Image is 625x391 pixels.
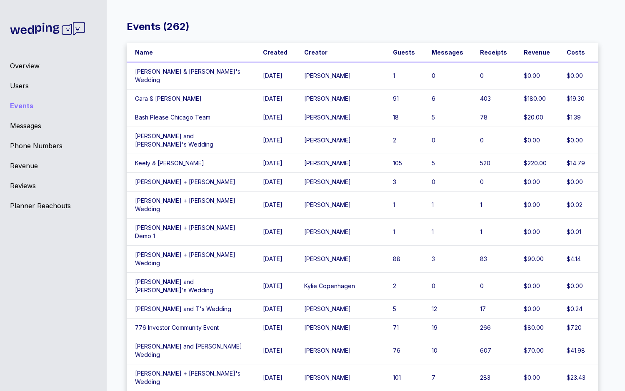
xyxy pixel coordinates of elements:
td: $19.30 [558,90,598,108]
td: 266 [472,319,515,337]
td: $41.98 [558,337,598,364]
td: $70.00 [515,337,558,364]
th: Costs [558,43,598,62]
td: 1 [423,219,472,246]
td: [DATE] [255,192,296,219]
td: $0.00 [515,219,558,246]
td: [PERSON_NAME] + [PERSON_NAME] Wedding [127,192,255,219]
td: 17 [472,300,515,319]
td: [PERSON_NAME] + [PERSON_NAME] Demo 1 [127,219,255,246]
td: [PERSON_NAME] and [PERSON_NAME] Wedding [127,337,255,364]
td: 0 [423,127,472,154]
td: [PERSON_NAME] [296,62,385,90]
td: $20.00 [515,108,558,127]
td: $4.14 [558,246,598,273]
th: Creator [296,43,385,62]
div: Messages [10,121,97,131]
td: 1 [472,219,515,246]
td: 0 [423,273,472,300]
td: [PERSON_NAME] [296,108,385,127]
div: Reviews [10,181,97,191]
td: [DATE] [255,173,296,192]
td: [DATE] [255,62,296,90]
td: [DATE] [255,337,296,364]
a: Revenue [10,161,97,171]
td: 12 [423,300,472,319]
td: [PERSON_NAME] [296,300,385,319]
td: $0.00 [558,173,598,192]
td: 1 [385,219,423,246]
td: [PERSON_NAME] [296,319,385,337]
td: $0.00 [515,300,558,319]
td: [DATE] [255,108,296,127]
td: 105 [385,154,423,173]
td: 18 [385,108,423,127]
td: $14.79 [558,154,598,173]
td: $7.20 [558,319,598,337]
td: 3 [423,246,472,273]
a: Overview [10,61,97,71]
td: 5 [423,154,472,173]
div: Planner Reachouts [10,201,97,211]
td: 0 [472,273,515,300]
td: $0.24 [558,300,598,319]
td: 0 [472,173,515,192]
td: $0.01 [558,219,598,246]
td: 3 [385,173,423,192]
td: 0 [423,173,472,192]
td: 5 [385,300,423,319]
td: 2 [385,273,423,300]
td: 607 [472,337,515,364]
td: [PERSON_NAME] and [PERSON_NAME]'s Wedding [127,127,255,154]
div: Phone Numbers [10,141,97,151]
td: 10 [423,337,472,364]
td: 91 [385,90,423,108]
td: 19 [423,319,472,337]
td: $220.00 [515,154,558,173]
td: [DATE] [255,300,296,319]
a: Events [10,101,97,111]
td: [PERSON_NAME] and T's Wedding [127,300,255,319]
td: [PERSON_NAME] [296,246,385,273]
td: [DATE] [255,246,296,273]
td: Kylie Copenhagen [296,273,385,300]
th: Name [127,43,255,62]
th: Revenue [515,43,558,62]
td: 1 [385,62,423,90]
td: 0 [472,127,515,154]
th: Guests [385,43,423,62]
td: 1 [385,192,423,219]
td: $0.00 [515,127,558,154]
td: [PERSON_NAME] + [PERSON_NAME] Wedding [127,246,255,273]
td: $180.00 [515,90,558,108]
td: 2 [385,127,423,154]
td: [PERSON_NAME] [296,192,385,219]
td: 1 [423,192,472,219]
td: 776 Investor Community Event [127,319,255,337]
td: $0.02 [558,192,598,219]
th: Created [255,43,296,62]
td: $0.00 [558,127,598,154]
td: [DATE] [255,154,296,173]
td: 0 [472,62,515,90]
td: [PERSON_NAME] and [PERSON_NAME]'s Wedding [127,273,255,300]
td: [DATE] [255,219,296,246]
td: [DATE] [255,90,296,108]
td: 71 [385,319,423,337]
td: $0.00 [558,62,598,90]
td: 78 [472,108,515,127]
td: [PERSON_NAME] & [PERSON_NAME]'s Wedding [127,62,255,90]
td: $90.00 [515,246,558,273]
td: $0.00 [558,273,598,300]
td: 83 [472,246,515,273]
td: [PERSON_NAME] [296,127,385,154]
td: 0 [423,62,472,90]
td: $0.00 [515,173,558,192]
td: $80.00 [515,319,558,337]
td: $0.00 [515,273,558,300]
td: [PERSON_NAME] [296,219,385,246]
td: [PERSON_NAME] [296,90,385,108]
td: [PERSON_NAME] + [PERSON_NAME] [127,173,255,192]
td: Keely & [PERSON_NAME] [127,154,255,173]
